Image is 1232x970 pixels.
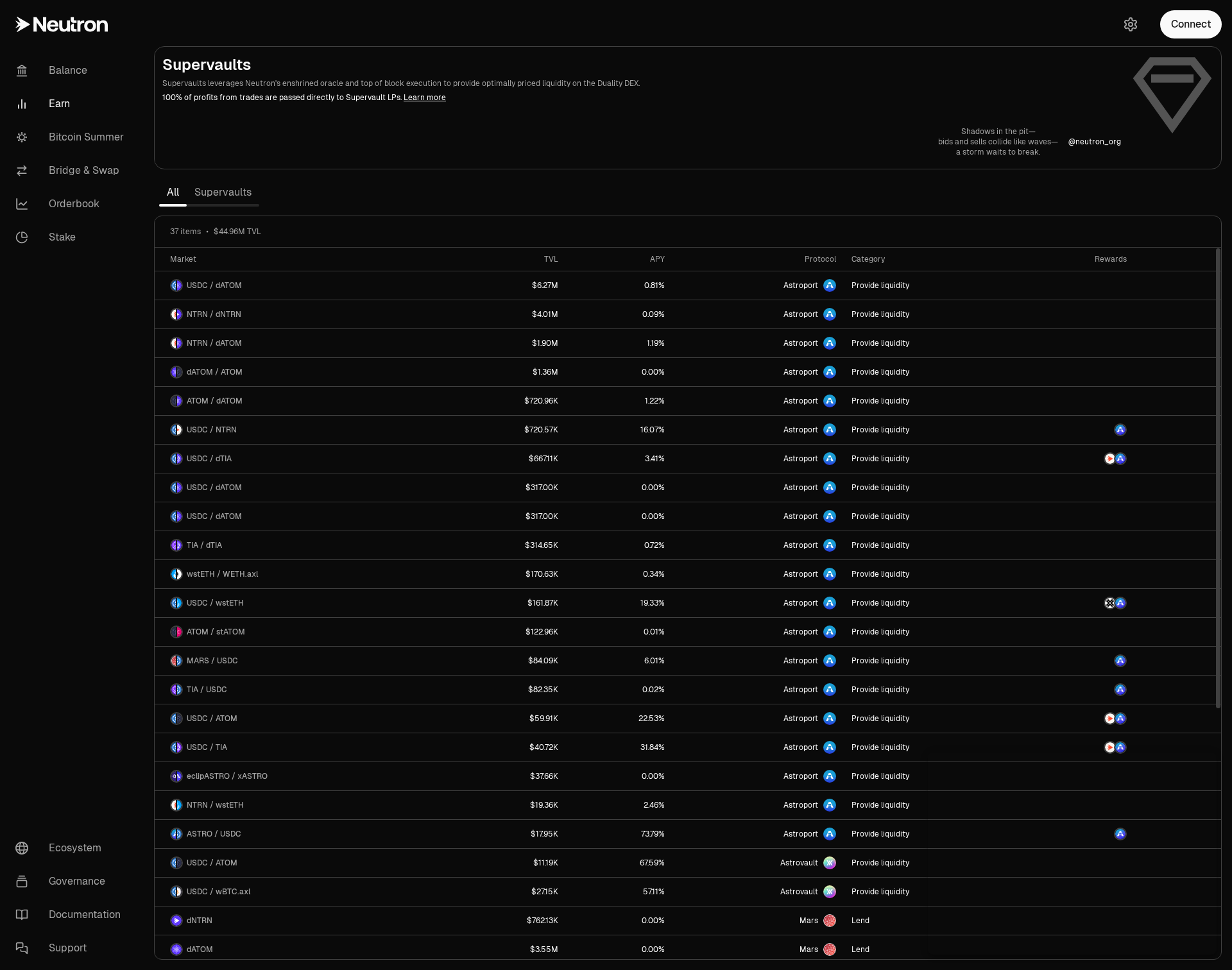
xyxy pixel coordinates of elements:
[783,367,818,377] span: Astroport
[177,829,182,839] img: USDC Logo
[5,87,139,121] a: Earn
[938,126,1058,137] p: Shadows in the pit—
[672,762,844,790] a: Astroport
[844,676,1020,704] a: Provide liquidity
[171,367,176,377] img: dATOM Logo
[780,858,818,868] span: Astrovault
[177,309,182,319] img: dNTRN Logo
[177,656,182,666] img: USDC Logo
[672,704,844,733] a: Astroport
[844,300,1020,328] a: Provide liquidity
[1115,425,1125,435] img: ASTRO Logo
[445,704,566,733] a: $59.91K
[187,800,244,810] span: NTRN / wstETH
[566,560,672,588] a: 0.34%
[155,445,445,473] a: USDC LogodTIA LogoUSDC / dTIA
[177,396,182,406] img: dATOM Logo
[453,254,558,264] div: TVL
[187,569,258,579] span: wstETH / WETH.axl
[783,309,818,319] span: Astroport
[672,358,844,386] a: Astroport
[844,647,1020,675] a: Provide liquidity
[1068,137,1121,147] a: @neutron_org
[844,762,1020,790] a: Provide liquidity
[672,878,844,906] a: Astrovault
[783,771,818,781] span: Astroport
[177,569,182,579] img: WETH.axl Logo
[5,898,139,932] a: Documentation
[844,589,1020,617] a: Provide liquidity
[187,944,213,955] span: dATOM
[187,454,232,464] span: USDC / dTIA
[171,656,176,666] img: MARS Logo
[1105,598,1115,608] img: AXL Logo
[177,685,182,695] img: USDC Logo
[680,254,836,264] div: Protocol
[155,906,445,935] a: dNTRN LogodNTRN
[155,791,445,819] a: NTRN LogowstETH LogoNTRN / wstETH
[187,280,242,291] span: USDC / dATOM
[783,627,818,637] span: Astroport
[155,473,445,502] a: USDC LogodATOM LogoUSDC / dATOM
[155,878,445,906] a: USDC LogowBTC.axl LogoUSDC / wBTC.axl
[177,800,182,810] img: wstETH Logo
[187,858,237,868] span: USDC / ATOM
[844,502,1020,531] a: Provide liquidity
[783,685,818,695] span: Astroport
[155,849,445,877] a: USDC LogoATOM LogoUSDC / ATOM
[171,627,176,637] img: ATOM Logo
[177,511,182,522] img: dATOM Logo
[672,906,844,935] a: Mars
[844,560,1020,588] a: Provide liquidity
[844,358,1020,386] a: Provide liquidity
[844,271,1020,300] a: Provide liquidity
[155,618,445,646] a: ATOM LogostATOM LogoATOM / stATOM
[1105,713,1115,724] img: NTRN Logo
[155,531,445,559] a: TIA LogodTIA LogoTIA / dTIA
[162,55,1121,75] h2: Supervaults
[566,473,672,502] a: 0.00%
[177,280,182,291] img: dATOM Logo
[171,569,176,579] img: wstETH Logo
[445,502,566,531] a: $317.00K
[566,445,672,473] a: 3.41%
[783,800,818,810] span: Astroport
[187,887,250,897] span: USDC / wBTC.axl
[445,878,566,906] a: $27.15K
[1105,742,1115,753] img: NTRN Logo
[566,416,672,444] a: 16.07%
[672,329,844,357] a: Astroport
[1115,656,1125,666] img: ASTRO Logo
[187,540,222,550] span: TIA / dTIA
[187,367,243,377] span: dATOM / ATOM
[187,511,242,522] span: USDC / dATOM
[1020,589,1134,617] a: AXL LogoASTRO Logo
[187,396,243,406] span: ATOM / dATOM
[171,771,176,781] img: eclipASTRO Logo
[938,126,1058,157] a: Shadows in the pit—bids and sells collide like waves—a storm waits to break.
[445,820,566,848] a: $17.95K
[672,676,844,704] a: Astroport
[844,531,1020,559] a: Provide liquidity
[155,820,445,848] a: ASTRO LogoUSDC LogoASTRO / USDC
[155,502,445,531] a: USDC LogodATOM LogoUSDC / dATOM
[445,560,566,588] a: $170.63K
[5,865,139,898] a: Governance
[187,627,245,637] span: ATOM / stATOM
[445,791,566,819] a: $19.36K
[5,154,139,187] a: Bridge & Swap
[566,704,672,733] a: 22.53%
[404,92,446,103] a: Learn more
[445,618,566,646] a: $122.96K
[171,482,176,493] img: USDC Logo
[844,820,1020,848] a: Provide liquidity
[155,733,445,762] a: USDC LogoTIA LogoUSDC / TIA
[177,742,182,753] img: TIA Logo
[171,280,176,291] img: USDC Logo
[445,676,566,704] a: $82.35K
[177,627,182,637] img: stATOM Logo
[5,221,139,254] a: Stake
[844,704,1020,733] a: Provide liquidity
[1020,445,1134,473] a: NTRN LogoASTRO Logo
[566,935,672,964] a: 0.00%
